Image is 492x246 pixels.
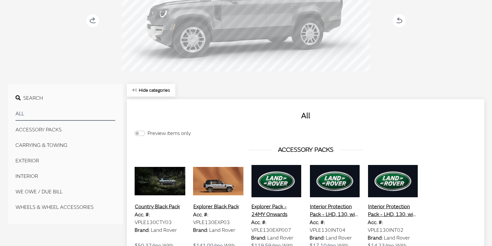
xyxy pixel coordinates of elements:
[310,202,360,219] button: Interior Protection Pack - LHD, 130, with Rubber and Luxury Mats
[15,139,115,152] button: CARRYING & TOWING
[326,235,352,241] span: Land Rover
[251,202,302,219] button: Explorer Pack - 24MY Onwards
[368,165,418,197] img: Image for Interior Protection Pack - LHD, 130, with Rubber Mats
[251,234,266,242] label: Brand:
[148,129,191,137] label: Preview items only
[251,165,302,197] img: Image for Explorer Pack - 24MY Onwards
[368,227,404,233] span: VPLE130INT02
[368,234,383,242] label: Brand:
[310,234,324,242] label: Brand:
[15,154,115,167] button: EXTERIOR
[193,219,230,226] span: VPLE130EXP03
[15,201,115,214] button: WHEELS & WHEEL ACCESSORIES
[310,227,345,233] span: VPLE130INT04
[135,202,180,211] button: Country Black Pack
[368,219,383,226] label: Acc. #:
[127,84,175,97] button: Hide categories
[15,123,115,136] button: ACCESSORY PACKS
[267,235,293,241] span: Land Rover
[209,227,235,233] span: Land Rover
[193,165,244,197] img: Image for Explorer Black Pack
[310,219,325,226] label: Acc. #:
[251,227,291,233] span: VPLE130EXP007
[135,226,149,234] label: Brand:
[310,165,360,197] img: Image for Interior Protection Pack - LHD, 130, with Rubber and Luxury Mats
[23,95,43,101] span: Search
[15,185,115,198] button: We Owe / Due Bill
[151,227,177,233] span: Land Rover
[135,165,185,197] img: Image for Country Black Pack
[15,170,115,183] button: INTERIOR
[15,107,115,121] button: All
[135,211,150,219] label: Acc. #:
[139,87,170,93] span: Click to hide category section.
[193,226,208,234] label: Brand:
[135,145,477,155] h3: ACCESSORY PACKS
[135,110,477,122] h2: All
[384,235,410,241] span: Land Rover
[368,202,418,219] button: Interior Protection Pack - LHD, 130, with Rubber Mats
[193,202,239,211] button: Explorer Black Pack
[135,219,172,226] span: VPLE130CTY03
[193,211,208,219] label: Acc. #:
[251,219,266,226] label: Acc. #:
